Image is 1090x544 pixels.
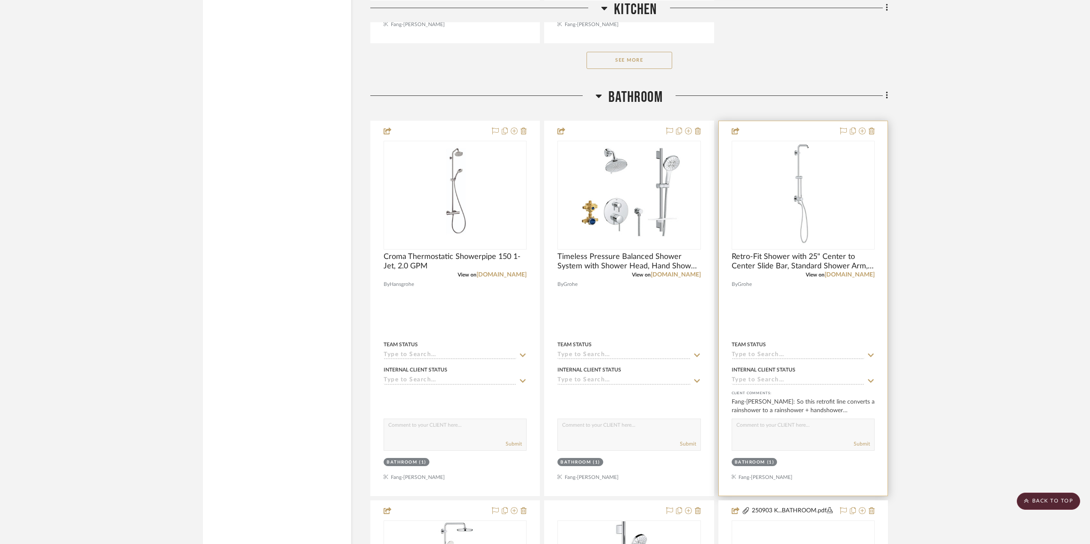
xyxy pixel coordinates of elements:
input: Type to Search… [732,377,864,385]
img: Croma Thermostatic Showerpipe 150 1-Jet, 2.0 GPM [425,142,485,249]
div: 0 [732,141,874,249]
span: Hansgrohe [390,280,414,288]
div: (1) [419,459,426,466]
a: [DOMAIN_NAME] [825,272,875,278]
button: Submit [680,440,696,448]
span: Bathroom [608,88,663,107]
div: Team Status [384,341,418,348]
div: (1) [593,459,600,466]
button: See More [587,52,672,69]
img: Timeless Pressure Balanced Shower System with Shower Head, Hand Shower, Slide Bar, Shower Arm, Ho... [573,142,685,249]
input: Type to Search… [557,351,690,360]
button: Submit [506,440,522,448]
span: Timeless Pressure Balanced Shower System with Shower Head, Hand Shower, Slide Bar, Shower Arm, Ho... [557,252,700,271]
input: Type to Search… [384,377,516,385]
div: Team Status [732,341,766,348]
div: Internal Client Status [732,366,795,374]
div: Bathroom [387,459,417,466]
input: Type to Search… [557,377,690,385]
div: Internal Client Status [557,366,621,374]
span: Grohe [738,280,752,288]
span: By [557,280,563,288]
input: Type to Search… [384,351,516,360]
div: (1) [767,459,774,466]
span: Croma Thermostatic Showerpipe 150 1-Jet, 2.0 GPM [384,252,527,271]
img: Retro-Fit Shower with 25" Center to Center Slide Bar, Standard Shower Arm, and Hose [782,142,825,249]
div: Bathroom [560,459,591,466]
span: Retro-Fit Shower with 25" Center to Center Slide Bar, Standard Shower Arm, and Hose [732,252,875,271]
scroll-to-top-button: BACK TO TOP [1017,493,1080,510]
a: [DOMAIN_NAME] [477,272,527,278]
span: By [732,280,738,288]
button: Submit [854,440,870,448]
div: 0 [384,141,526,249]
div: Internal Client Status [384,366,447,374]
a: [DOMAIN_NAME] [651,272,701,278]
button: 250903 K...BATHROOM.pdf [750,506,835,516]
div: Fang-[PERSON_NAME]: So this retrofit line converts a rainshower to a rainshower + handshower conf... [732,398,875,415]
span: View on [806,272,825,277]
div: Bathroom [735,459,765,466]
div: 0 [558,141,700,249]
span: View on [632,272,651,277]
div: Team Status [557,341,592,348]
input: Type to Search… [732,351,864,360]
span: View on [458,272,477,277]
span: By [384,280,390,288]
span: Grohe [563,280,578,288]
